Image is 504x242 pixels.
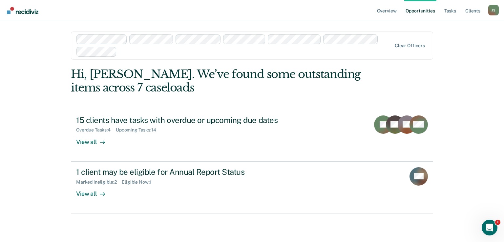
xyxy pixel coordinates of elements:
[488,5,499,15] div: J S
[76,179,122,185] div: Marked Ineligible : 2
[76,133,113,146] div: View all
[76,185,113,197] div: View all
[495,220,500,225] span: 1
[76,167,306,177] div: 1 client may be eligible for Annual Report Status
[71,68,361,94] div: Hi, [PERSON_NAME]. We’ve found some outstanding items across 7 caseloads
[488,5,499,15] button: Profile dropdown button
[71,162,433,213] a: 1 client may be eligible for Annual Report StatusMarked Ineligible:2Eligible Now:1View all
[122,179,157,185] div: Eligible Now : 1
[71,110,433,162] a: 15 clients have tasks with overdue or upcoming due datesOverdue Tasks:4Upcoming Tasks:14View all
[482,220,497,235] iframe: Intercom live chat
[116,127,161,133] div: Upcoming Tasks : 14
[76,115,306,125] div: 15 clients have tasks with overdue or upcoming due dates
[395,43,425,49] div: Clear officers
[7,7,38,14] img: Recidiviz
[76,127,116,133] div: Overdue Tasks : 4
